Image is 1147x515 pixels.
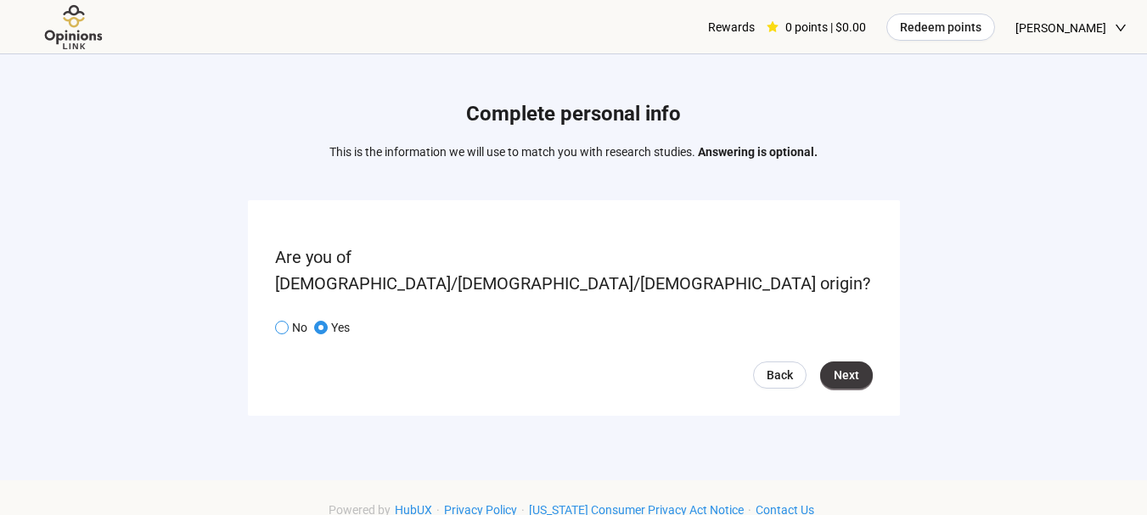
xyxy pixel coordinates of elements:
[329,98,818,131] h1: Complete personal info
[834,366,859,384] span: Next
[767,21,779,33] span: star
[1015,1,1106,55] span: [PERSON_NAME]
[331,318,350,337] p: Yes
[698,145,818,159] strong: Answering is optional.
[820,361,873,389] button: Next
[292,318,307,337] p: No
[275,244,873,298] p: Are you of [DEMOGRAPHIC_DATA]/[DEMOGRAPHIC_DATA]/[DEMOGRAPHIC_DATA] origin?
[1115,22,1127,34] span: down
[886,14,995,41] button: Redeem points
[753,361,807,389] a: Back
[767,366,793,384] span: Back
[329,143,818,161] p: This is the information we will use to match you with research studies.
[900,18,981,36] span: Redeem points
